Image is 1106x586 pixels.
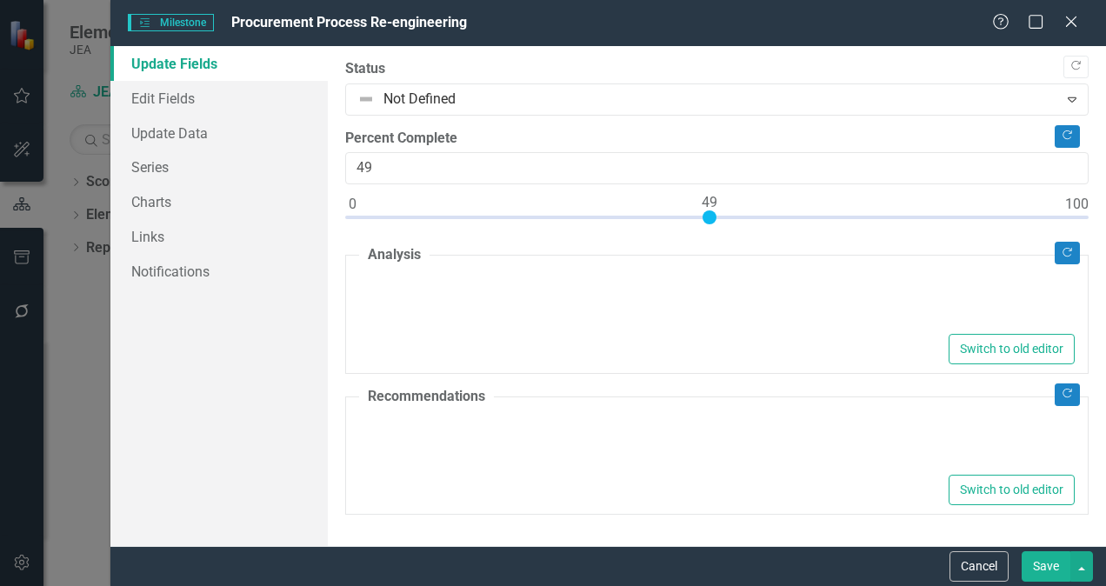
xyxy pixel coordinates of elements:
a: Notifications [110,254,328,289]
button: Cancel [949,551,1009,582]
legend: Recommendations [359,387,494,407]
a: Links [110,219,328,254]
a: Update Data [110,116,328,150]
button: Save [1022,551,1070,582]
span: Procurement Process Re-engineering [231,14,467,30]
span: Milestone [128,14,213,31]
label: Status [345,59,1089,79]
a: Update Fields [110,46,328,81]
a: Series [110,150,328,184]
legend: Analysis [359,245,430,265]
a: Charts [110,184,328,219]
button: Switch to old editor [949,475,1075,505]
label: Percent Complete [345,129,1089,149]
a: Edit Fields [110,81,328,116]
button: Switch to old editor [949,334,1075,364]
